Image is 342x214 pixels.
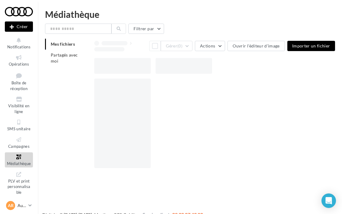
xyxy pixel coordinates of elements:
[51,52,78,63] span: Partagés avec moi
[177,44,182,48] span: (0)
[7,161,31,166] span: Médiathèque
[195,41,225,51] button: Actions
[227,41,285,51] button: Ouvrir l'éditeur d'image
[287,41,335,51] button: Importer un fichier
[200,43,215,48] span: Actions
[128,24,164,34] button: Filtrer par
[292,43,330,48] span: Importer un fichier
[5,170,33,196] a: PLV et print personnalisable
[7,44,31,49] span: Notifications
[5,36,33,50] button: Notifications
[5,152,33,167] a: Médiathèque
[8,203,14,209] span: AR
[8,177,31,195] span: PLV et print personnalisable
[18,203,26,209] p: Audi [GEOGRAPHIC_DATA]
[9,62,29,66] span: Opérations
[8,103,29,114] span: Visibilité en ligne
[5,135,33,150] a: Campagnes
[5,95,33,115] a: Visibilité en ligne
[5,200,33,211] a: AR Audi [GEOGRAPHIC_DATA]
[45,10,335,19] div: Médiathèque
[5,21,33,32] div: Nouvelle campagne
[5,118,33,132] a: SMS unitaire
[5,70,33,92] a: Boîte de réception
[5,53,33,68] a: Opérations
[5,21,33,32] button: Créer
[51,41,75,47] span: Mes fichiers
[161,41,192,51] button: Gérer(0)
[321,193,336,208] div: Open Intercom Messenger
[7,126,31,131] span: SMS unitaire
[10,80,27,91] span: Boîte de réception
[8,144,30,149] span: Campagnes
